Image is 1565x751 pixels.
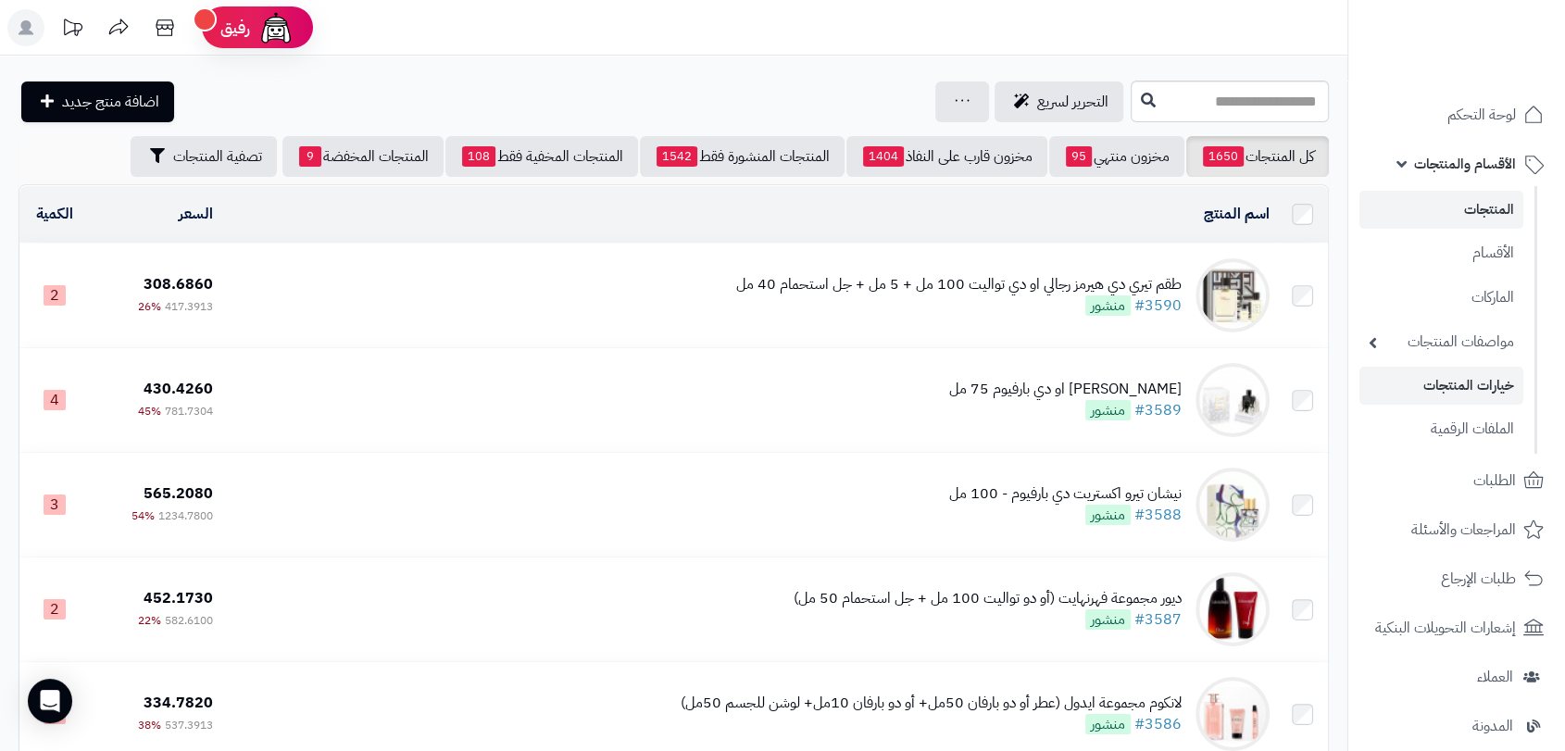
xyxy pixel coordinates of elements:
[1196,572,1270,646] img: ديور مجموعة فهرنهايت (أو دو تواليت 100 مل + جل استحمام 50 مل)
[144,273,213,295] span: 308.6860
[165,298,213,315] span: 417.3913
[138,298,161,315] span: 26%
[445,136,638,177] a: المنتجات المخفية فقط108
[846,136,1047,177] a: مخزون قارب على النفاذ1404
[1134,399,1182,421] a: #3589
[138,403,161,419] span: 45%
[1049,136,1184,177] a: مخزون منتهي95
[681,693,1182,714] div: لانكوم مجموعة ايدول (عطر أو دو بارفان 50مل+ أو دو بارفان 10مل+ لوشن للجسم 50مل)
[173,145,262,168] span: تصفية المنتجات
[1196,468,1270,542] img: نيشان تيرو اكستريت دي بارفيوم - 100 مل
[144,482,213,505] span: 565.2080
[158,507,213,524] span: 1234.7800
[165,717,213,733] span: 537.3913
[1134,608,1182,631] a: #3587
[995,81,1123,122] a: التحرير لسريع
[36,203,73,225] a: الكمية
[1203,146,1244,167] span: 1650
[1439,45,1547,84] img: logo-2.png
[1473,468,1516,494] span: الطلبات
[1359,507,1554,552] a: المراجعات والأسئلة
[131,136,277,177] button: تصفية المنتجات
[1441,566,1516,592] span: طلبات الإرجاع
[462,146,495,167] span: 108
[1085,295,1131,316] span: منشور
[1375,615,1516,641] span: إشعارات التحويلات البنكية
[165,612,213,629] span: 582.6100
[657,146,697,167] span: 1542
[1359,191,1523,229] a: المنتجات
[1359,409,1523,449] a: الملفات الرقمية
[863,146,904,167] span: 1404
[28,679,72,723] div: Open Intercom Messenger
[1196,258,1270,332] img: طقم تيري دي هيرمز رجالي او دي تواليت 100 مل + 5 مل + جل استحمام 40 مل
[131,507,155,524] span: 54%
[257,9,294,46] img: ai-face.png
[1414,151,1516,177] span: الأقسام والمنتجات
[1359,704,1554,748] a: المدونة
[1085,505,1131,525] span: منشور
[1066,146,1092,167] span: 95
[44,599,66,620] span: 2
[1134,713,1182,735] a: #3586
[144,378,213,400] span: 430.4260
[1085,400,1131,420] span: منشور
[949,483,1182,505] div: نيشان تيرو اكستريت دي بارفيوم - 100 مل
[44,494,66,515] span: 3
[44,285,66,306] span: 2
[1359,367,1523,405] a: خيارات المنتجات
[1196,363,1270,437] img: فان كليف مون لايت باتشولي لي بارفيوم او دي بارفيوم 75 مل
[138,717,161,733] span: 38%
[1477,664,1513,690] span: العملاء
[299,146,321,167] span: 9
[736,274,1182,295] div: طقم تيري دي هيرمز رجالي او دي تواليت 100 مل + 5 مل + جل استحمام 40 مل
[640,136,845,177] a: المنتجات المنشورة فقط1542
[1359,655,1554,699] a: العملاء
[220,17,250,39] span: رفيق
[62,91,159,113] span: اضافة منتج جديد
[144,587,213,609] span: 452.1730
[949,379,1182,400] div: [PERSON_NAME] او دي بارفيوم 75 مل
[1134,294,1182,317] a: #3590
[282,136,444,177] a: المنتجات المخفضة9
[49,9,95,51] a: تحديثات المنصة
[165,403,213,419] span: 781.7304
[1359,606,1554,650] a: إشعارات التحويلات البنكية
[1134,504,1182,526] a: #3588
[1037,91,1108,113] span: التحرير لسريع
[144,692,213,714] span: 334.7820
[1359,322,1523,362] a: مواصفات المنتجات
[1359,458,1554,503] a: الطلبات
[44,704,66,724] span: 2
[1085,609,1131,630] span: منشور
[1085,714,1131,734] span: منشور
[138,612,161,629] span: 22%
[1359,278,1523,318] a: الماركات
[1359,557,1554,601] a: طلبات الإرجاع
[1196,677,1270,751] img: لانكوم مجموعة ايدول (عطر أو دو بارفان 50مل+ أو دو بارفان 10مل+ لوشن للجسم 50مل)
[179,203,213,225] a: السعر
[1359,93,1554,137] a: لوحة التحكم
[1447,102,1516,128] span: لوحة التحكم
[1411,517,1516,543] span: المراجعات والأسئلة
[1204,203,1270,225] a: اسم المنتج
[1472,713,1513,739] span: المدونة
[44,390,66,410] span: 4
[1186,136,1329,177] a: كل المنتجات1650
[794,588,1182,609] div: ديور مجموعة فهرنهايت (أو دو تواليت 100 مل + جل استحمام 50 مل)
[1359,233,1523,273] a: الأقسام
[21,81,174,122] a: اضافة منتج جديد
